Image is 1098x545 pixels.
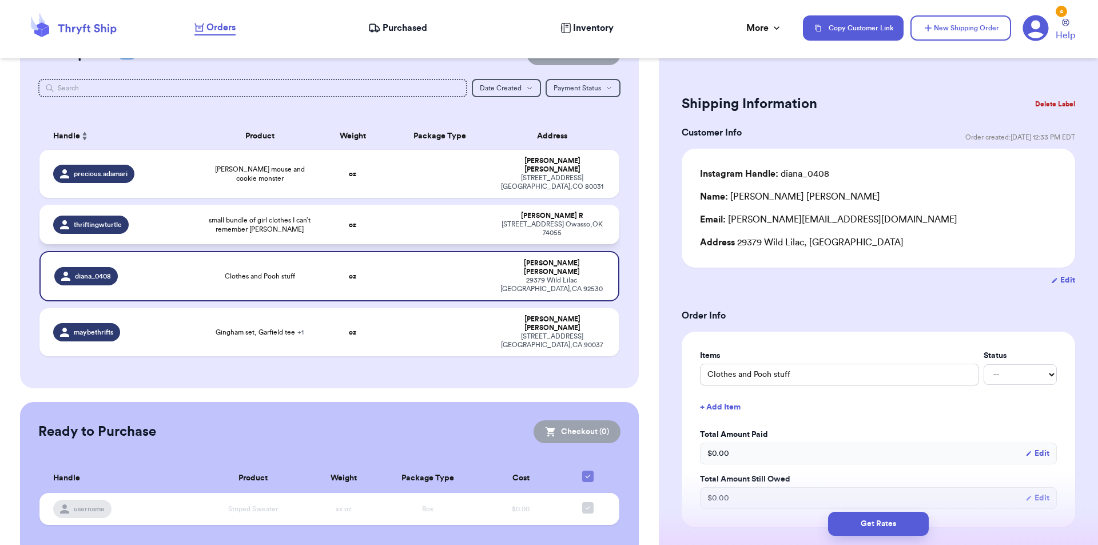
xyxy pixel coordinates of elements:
[682,309,1075,323] h3: Order Info
[1056,19,1075,42] a: Help
[75,272,111,281] span: diana_0408
[512,506,530,512] span: $0.00
[499,174,606,191] div: [STREET_ADDRESS] [GEOGRAPHIC_DATA] , CO 80031
[387,122,492,150] th: Package Type
[74,220,122,229] span: thriftingwturtle
[377,464,479,493] th: Package Type
[803,15,904,41] button: Copy Customer Link
[499,315,606,332] div: [PERSON_NAME] [PERSON_NAME]
[202,122,318,150] th: Product
[225,272,295,281] span: Clothes and Pooh stuff
[480,85,522,92] span: Date Created
[573,21,614,35] span: Inventory
[492,122,619,150] th: Address
[828,512,929,536] button: Get Rates
[560,21,614,35] a: Inventory
[206,21,236,34] span: Orders
[700,236,1057,249] div: 29379 Wild Lilac, [GEOGRAPHIC_DATA]
[707,492,729,504] span: $ 0.00
[700,167,829,181] div: diana_0408
[1031,92,1080,117] button: Delete Label
[197,464,309,493] th: Product
[53,472,80,484] span: Handle
[1056,29,1075,42] span: Help
[700,213,1057,226] div: [PERSON_NAME][EMAIL_ADDRESS][DOMAIN_NAME]
[554,85,601,92] span: Payment Status
[499,276,604,293] div: 29379 Wild Lilac [GEOGRAPHIC_DATA] , CA 92530
[228,506,278,512] span: Striped Sweater
[53,130,80,142] span: Handle
[1025,492,1049,504] button: Edit
[349,329,356,336] strong: oz
[984,350,1057,361] label: Status
[209,216,311,234] span: small bundle of girl clothes I can’t remember [PERSON_NAME]
[80,129,89,143] button: Sort ascending
[700,238,735,247] span: Address
[700,215,726,224] span: Email:
[368,21,427,35] a: Purchased
[695,395,1061,420] button: + Add Item
[318,122,388,150] th: Weight
[682,95,817,113] h2: Shipping Information
[700,429,1057,440] label: Total Amount Paid
[910,15,1011,41] button: New Shipping Order
[499,157,606,174] div: [PERSON_NAME] [PERSON_NAME]
[422,506,433,512] span: Box
[309,464,377,493] th: Weight
[746,21,782,35] div: More
[349,273,356,280] strong: oz
[1025,448,1049,459] button: Edit
[682,126,742,140] h3: Customer Info
[349,221,356,228] strong: oz
[1051,275,1075,286] button: Edit
[472,79,541,97] button: Date Created
[707,448,729,459] span: $ 0.00
[700,192,728,201] span: Name:
[700,169,778,178] span: Instagram Handle:
[336,506,352,512] span: xx oz
[499,332,606,349] div: [STREET_ADDRESS] [GEOGRAPHIC_DATA] , CA 90037
[74,504,105,514] span: username
[700,350,979,361] label: Items
[700,474,1057,485] label: Total Amount Still Owed
[297,329,304,336] span: + 1
[965,133,1075,142] span: Order created: [DATE] 12:33 PM EDT
[479,464,563,493] th: Cost
[499,212,606,220] div: [PERSON_NAME] R
[74,169,128,178] span: precious.adamari
[1056,6,1067,17] div: 4
[216,328,304,337] span: Gingham set, Garfield tee
[1023,15,1049,41] a: 4
[534,420,620,443] button: Checkout (0)
[349,170,356,177] strong: oz
[499,259,604,276] div: [PERSON_NAME] [PERSON_NAME]
[700,190,880,204] div: [PERSON_NAME] [PERSON_NAME]
[38,423,156,441] h2: Ready to Purchase
[74,328,113,337] span: maybethrifts
[209,165,311,183] span: [PERSON_NAME] mouse and cookie monster
[194,21,236,35] a: Orders
[383,21,427,35] span: Purchased
[38,79,468,97] input: Search
[546,79,620,97] button: Payment Status
[499,220,606,237] div: [STREET_ADDRESS] Owasso , OK 74055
